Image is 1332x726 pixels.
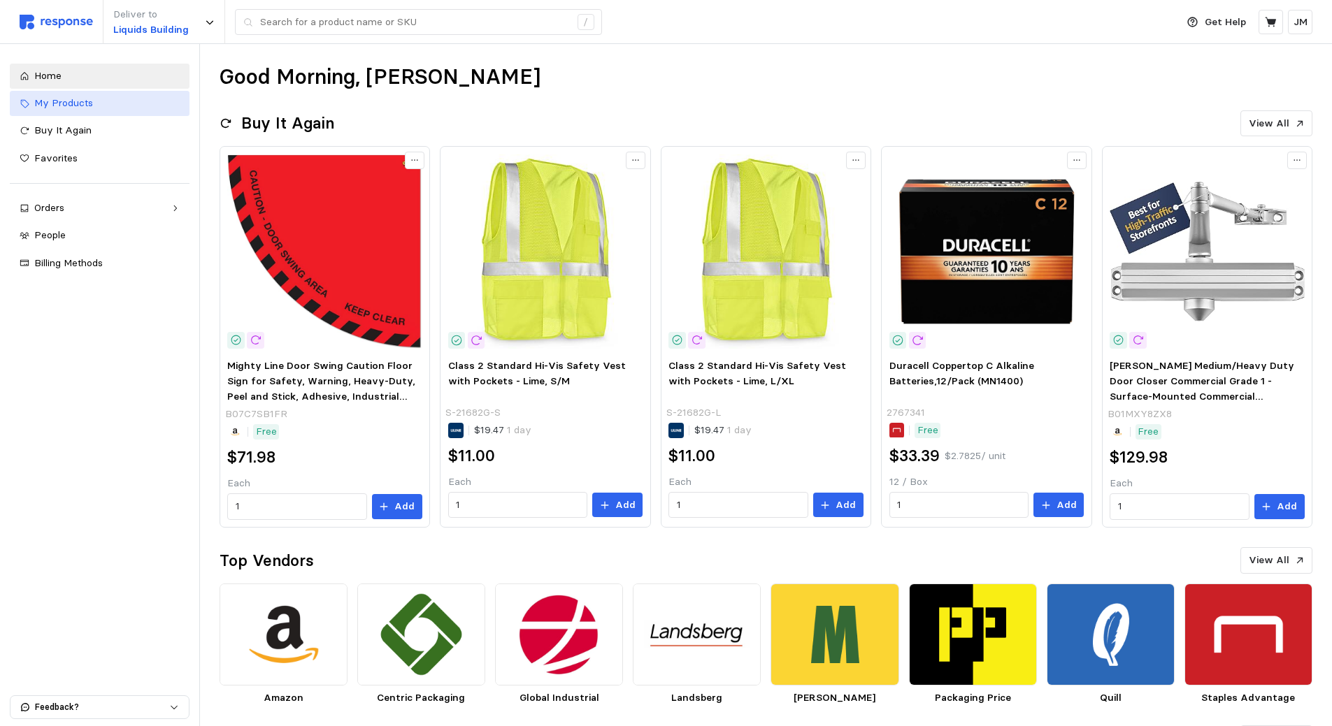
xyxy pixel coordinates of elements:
p: $19.47 [694,423,752,438]
span: [PERSON_NAME] Medium/Heavy Duty Door Closer Commercial Grade 1 - Surface-Mounted Commercial Autom... [1110,359,1303,447]
span: Mighty Line Door Swing Caution Floor Sign for Safety, Warning, Heavy-Duty, Peel and Stick, Adhesi... [227,359,415,417]
div: / [578,14,594,31]
h2: $33.39 [889,445,940,467]
span: Home [34,69,62,82]
p: Feedback? [35,701,169,713]
img: 7d13bdb8-9cc8-4315-963f-af194109c12d.png [633,583,761,686]
span: Class 2 Standard Hi-Vis Safety Vest with Pockets - Lime, S/M [448,359,626,387]
p: Add [1057,498,1077,513]
p: 12 / Box [889,474,1084,490]
p: View All [1249,116,1289,131]
img: 771c76c0-1592-4d67-9e09-d6ea890d945b.png [495,583,623,686]
a: Orders [10,196,189,221]
h2: $11.00 [448,445,495,467]
span: People [34,228,66,241]
p: Global Industrial [495,690,623,706]
img: S-21682G-S_US [448,154,643,349]
p: Amazon [220,690,348,706]
p: Landsberg [633,690,761,706]
h1: Good Morning, [PERSON_NAME] [220,64,540,91]
button: Add [1254,494,1305,519]
a: People [10,223,189,248]
span: Duracell Coppertop C Alkaline Batteries,12/Pack (MN1400) [889,359,1034,387]
img: bfee157a-10f7-4112-a573-b61f8e2e3b38.png [1047,583,1175,686]
input: Qty [236,494,359,519]
h2: Buy It Again [241,112,334,134]
button: Feedback? [10,696,189,718]
input: Search for a product name or SKU [260,10,570,35]
a: Billing Methods [10,251,189,276]
button: Add [813,493,864,518]
p: Each [448,474,643,490]
p: B07C7SB1FR [225,407,287,422]
p: Packaging Price [909,690,1037,706]
p: Free [256,424,277,440]
img: svg%3e [20,15,93,29]
p: S-21682G-L [666,405,721,421]
p: B01MXY8ZX8 [1108,407,1172,422]
a: Home [10,64,189,89]
p: 2767341 [887,405,925,421]
img: b57ebca9-4645-4b82-9362-c975cc40820f.png [357,583,485,686]
a: Buy It Again [10,118,189,143]
div: Orders [34,201,165,216]
p: Centric Packaging [357,690,485,706]
input: Qty [897,493,1020,518]
button: JM [1288,10,1312,34]
button: View All [1240,547,1312,574]
button: View All [1240,110,1312,137]
a: My Products [10,91,189,116]
p: Quill [1047,690,1175,706]
h2: Top Vendors [220,550,314,572]
p: Free [1138,424,1159,440]
p: Get Help [1205,15,1246,30]
img: 71D47hrudWL._AC_SX425_.jpg [1110,154,1304,349]
p: Deliver to [113,7,189,22]
img: 1fd4c12a-3439-4c08-96e1-85a7cf36c540.png [909,583,1037,686]
img: D181E1A6-65C5-4B9A-A68158570CDEC72D_sc7 [889,154,1084,349]
input: Qty [1118,494,1241,519]
p: Free [917,423,938,438]
p: Liquids Building [113,22,189,38]
a: Favorites [10,146,189,171]
p: View All [1249,553,1289,568]
p: [PERSON_NAME] [771,690,898,706]
img: 28d3e18e-6544-46cd-9dd4-0f3bdfdd001e.png [771,583,898,686]
p: Add [836,498,856,513]
input: Qty [677,493,800,518]
p: Each [1110,476,1304,491]
img: 61J1ZMa5pGL._AC_SX679_.jpg [227,154,422,349]
img: d7805571-9dbc-467d-9567-a24a98a66352.png [220,583,348,686]
button: Add [592,493,643,518]
p: S-21682G-S [445,405,501,421]
input: Qty [456,493,579,518]
h2: $71.98 [227,447,275,468]
span: Favorites [34,152,78,164]
p: Add [1277,499,1297,514]
p: Add [394,499,415,514]
p: Staples Advantage [1184,690,1312,706]
button: Get Help [1179,9,1254,36]
p: Each [668,474,863,490]
p: JM [1294,15,1308,30]
span: Buy It Again [34,124,92,136]
span: 1 day [504,423,531,436]
span: My Products [34,96,93,109]
h2: $11.00 [668,445,715,467]
p: Each [227,476,422,491]
h2: $129.98 [1110,447,1168,468]
img: 63258c51-adb8-4b2a-9b0d-7eba9747dc41.png [1184,583,1312,686]
span: Billing Methods [34,256,103,269]
p: $19.47 [474,423,531,438]
button: Add [1033,493,1084,518]
span: 1 day [724,423,752,436]
button: Add [372,494,422,519]
span: Class 2 Standard Hi-Vis Safety Vest with Pockets - Lime, L/XL [668,359,846,387]
p: $2.7825 / unit [945,449,1005,464]
img: S-21682G-L_US [668,154,863,349]
p: Add [615,498,636,513]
